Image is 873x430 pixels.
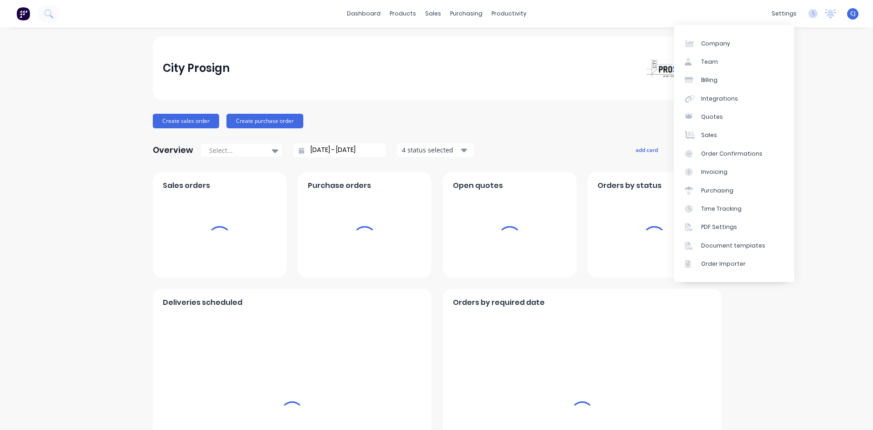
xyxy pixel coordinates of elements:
span: Sales orders [163,180,210,191]
button: Create purchase order [226,114,303,128]
span: Orders by required date [453,297,545,308]
div: Invoicing [701,168,727,176]
div: Company [701,40,730,48]
div: sales [421,7,446,20]
img: Factory [16,7,30,20]
div: productivity [487,7,531,20]
div: Overview [153,141,193,159]
a: Order Importer [674,255,794,273]
div: Sales [701,131,717,139]
div: Quotes [701,113,723,121]
span: Deliveries scheduled [163,297,242,308]
span: Open quotes [453,180,503,191]
a: Invoicing [674,163,794,181]
div: Time Tracking [701,205,742,213]
button: Create sales order [153,114,219,128]
span: CJ [850,10,856,18]
div: Order Importer [701,260,746,268]
a: Quotes [674,108,794,126]
div: 4 status selected [402,145,459,155]
a: Time Tracking [674,200,794,218]
a: Sales [674,126,794,144]
span: Orders by status [597,180,662,191]
button: edit dashboard [669,144,720,156]
div: Document templates [701,242,765,250]
div: Integrations [701,95,738,103]
a: Order Confirmations [674,145,794,163]
div: PDF Settings [701,223,737,231]
a: Document templates [674,237,794,255]
a: Team [674,53,794,71]
div: City Prosign [163,59,230,77]
button: add card [630,144,664,156]
a: dashboard [342,7,385,20]
a: Purchasing [674,181,794,199]
div: Order Confirmations [701,150,763,158]
div: purchasing [446,7,487,20]
img: City Prosign [647,59,710,77]
span: Purchase orders [308,180,371,191]
div: settings [767,7,801,20]
a: Integrations [674,90,794,108]
div: products [385,7,421,20]
a: Billing [674,71,794,89]
a: PDF Settings [674,218,794,236]
button: 4 status selected [397,143,474,157]
a: Company [674,34,794,52]
div: Billing [701,76,717,84]
div: Purchasing [701,187,733,195]
div: Team [701,58,718,66]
